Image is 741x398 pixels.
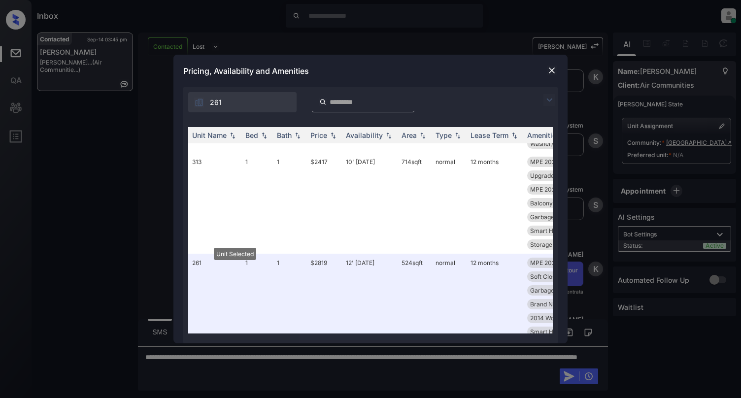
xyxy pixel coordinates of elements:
div: Bath [277,131,292,139]
div: Bed [245,131,258,139]
td: 1 [273,254,306,355]
span: MPE 2024 Dog Pa... [530,158,585,166]
span: Washer/Dryer 1-... [530,140,581,147]
img: sorting [509,132,519,139]
div: Pricing, Availability and Amenities [173,55,568,87]
span: Balcony [530,199,553,207]
td: 1 [241,153,273,254]
span: Smart Home Door... [530,328,585,335]
img: sorting [453,132,463,139]
img: sorting [293,132,303,139]
img: sorting [228,132,237,139]
td: normal [432,153,467,254]
div: Price [310,131,327,139]
img: icon-zuma [194,98,204,107]
td: 10' [DATE] [342,153,398,254]
div: Unit Name [192,131,227,139]
span: Garbage disposa... [530,213,581,221]
span: MPE 2024 [PERSON_NAME]... [530,186,613,193]
td: 1 [273,153,306,254]
img: icon-zuma [543,94,555,106]
img: close [547,66,557,75]
span: Garbage disposa... [530,287,581,294]
td: 261 [188,254,241,355]
td: normal [432,254,467,355]
span: Brand New Kitch... [530,300,581,308]
td: 524 sqft [398,254,432,355]
td: 313 [188,153,241,254]
td: 12 months [467,153,523,254]
span: Storage Exterio... [530,241,578,248]
div: Area [402,131,417,139]
img: icon-zuma [319,98,327,106]
span: Soft Close Cabi... [530,273,577,280]
span: 2014 Wood Floor... [530,314,581,322]
td: $2417 [306,153,342,254]
td: 1 [241,254,273,355]
span: Smart Home Door... [530,227,585,234]
td: 12 months [467,254,523,355]
img: sorting [418,132,428,139]
span: MPE 2024 Dog Pa... [530,259,585,266]
span: 261 [210,97,222,108]
td: 714 sqft [398,153,432,254]
img: sorting [384,132,394,139]
div: Lease Term [471,131,508,139]
div: Amenities [527,131,560,139]
span: Upgrade 2007: M... [530,172,583,179]
img: sorting [259,132,269,139]
div: Type [436,131,452,139]
td: $2819 [306,254,342,355]
td: 12' [DATE] [342,254,398,355]
div: Availability [346,131,383,139]
img: sorting [328,132,338,139]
